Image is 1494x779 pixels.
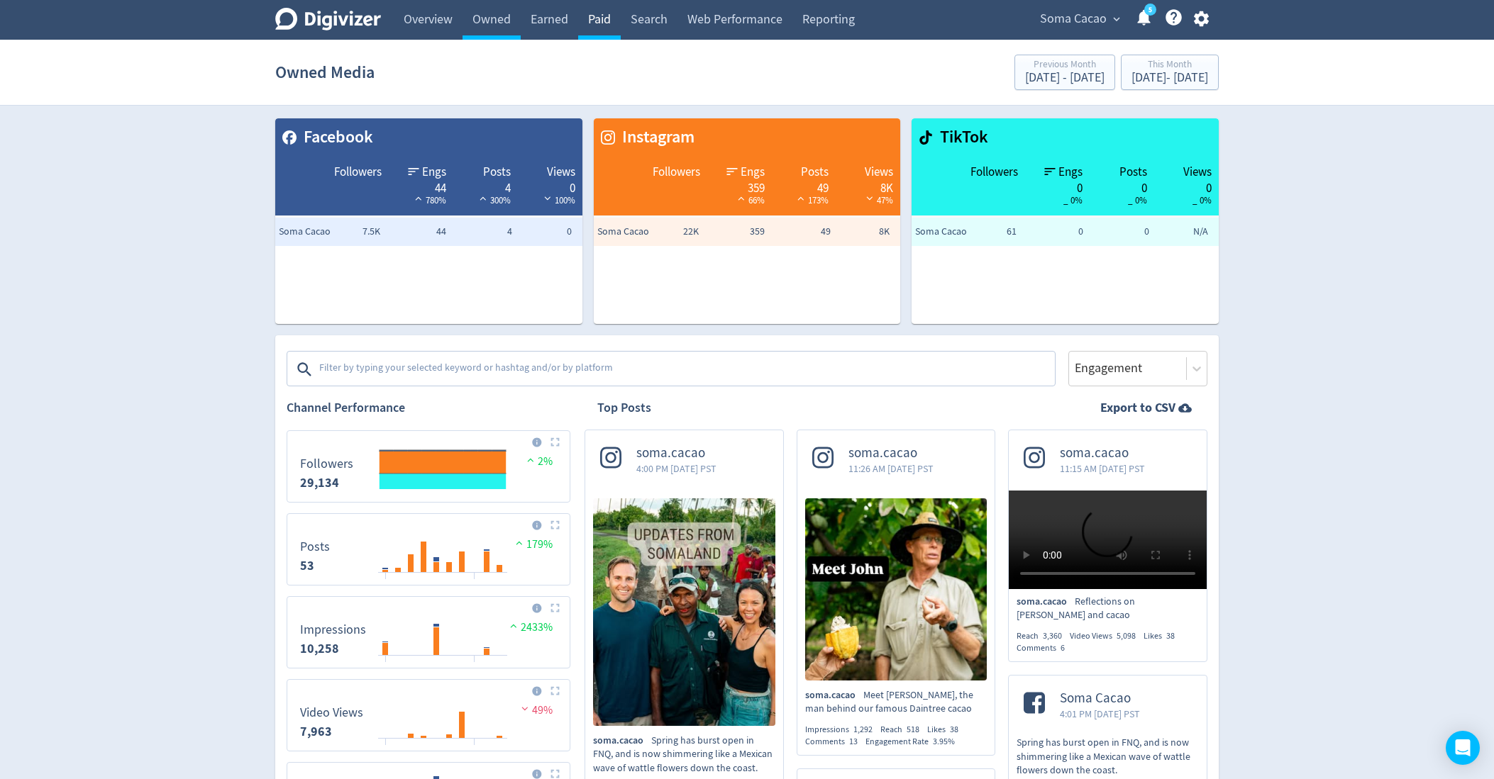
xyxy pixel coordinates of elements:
td: 44 [384,218,450,246]
span: Followers [970,164,1018,181]
p: Reflections on [PERSON_NAME] and cacao [1017,595,1199,622]
span: 179% [512,537,553,551]
span: _ 0% [1063,194,1083,206]
span: soma.cacao [1060,445,1145,461]
td: 49 [768,218,834,246]
strong: 7,963 [300,723,332,740]
dt: Posts [300,539,330,555]
img: Placeholder [550,520,560,529]
text: 08/09 [466,578,483,588]
span: TikTok [933,125,988,150]
td: 4 [450,218,516,246]
dt: Video Views [300,705,363,721]
span: Posts [1119,164,1147,181]
img: positive-performance-white.svg [734,193,748,203]
span: Instagram [615,125,695,150]
dt: Impressions [300,622,366,638]
strong: 29,134 [300,474,339,491]
img: Meet John, the man behind our famous Daintree cacao [805,498,987,680]
td: 7.5K [318,218,384,246]
a: soma.cacao11:15 AM [DATE] PSTsoma.cacaoReflections on [PERSON_NAME] and cacaoReach3,360Video View... [1009,430,1207,654]
span: 4:00 PM [DATE] PST [636,461,716,476]
span: Views [547,164,575,181]
span: 3,360 [1043,630,1062,641]
text: 01/09 [377,578,394,588]
td: N/A [1153,218,1219,246]
td: 8K [834,218,900,246]
span: Engs [741,164,765,181]
img: positive-performance-white.svg [794,193,808,203]
table: customized table [912,118,1219,324]
img: positive-performance.svg [507,620,521,631]
text: 08/09 [466,744,483,753]
span: soma.cacao [593,734,651,748]
span: 4:01 PM [DATE] PST [1060,707,1140,721]
text: 5 [1149,5,1152,15]
h2: Channel Performance [287,399,570,417]
span: 1,292 [853,724,873,735]
a: 5 [1144,4,1156,16]
span: Views [865,164,893,181]
div: 359 [714,180,765,191]
p: Meet [PERSON_NAME], the man behind our famous Daintree cacao [805,688,987,716]
span: Soma Cacao [597,225,654,239]
span: 2433% [507,620,553,634]
div: Likes [927,724,966,736]
text: 01/09 [377,744,394,753]
div: Open Intercom Messenger [1446,731,1480,765]
img: positive-performance-white.svg [476,193,490,203]
span: 49% [518,703,553,717]
td: 0 [1020,218,1086,246]
span: 100% [541,194,575,206]
svg: Video Views 7,963 [293,685,564,745]
td: 61 [954,218,1020,246]
span: soma.cacao [805,688,863,702]
span: Views [1183,164,1212,181]
div: Impressions [805,724,880,736]
span: Followers [334,164,382,181]
div: Engagement Rate [865,736,963,748]
img: negative-performance-white.svg [863,193,877,203]
div: [DATE] - [DATE] [1025,72,1105,84]
span: 47% [863,194,893,206]
h1: Owned Media [275,50,375,95]
svg: Impressions 10,258 [293,603,564,662]
div: This Month [1131,60,1208,72]
span: 173% [794,194,829,206]
span: _ 0% [1128,194,1147,206]
table: customized table [594,118,901,324]
img: Placeholder [550,437,560,447]
text: 08/09 [466,661,483,671]
dt: Followers [300,456,353,472]
h2: Top Posts [597,399,651,417]
span: 11:15 AM [DATE] PST [1060,461,1145,476]
a: soma.cacao11:26 AM [DATE] PSTMeet John, the man behind our famous Daintree cacaosoma.cacaoMeet [P... [797,430,995,747]
span: Posts [801,164,829,181]
strong: Export to CSV [1100,399,1175,417]
img: Placeholder [550,603,560,612]
button: This Month[DATE]- [DATE] [1121,55,1219,90]
div: Comments [1017,642,1073,654]
span: Soma Cacao [1040,8,1107,30]
div: 8K [843,180,893,191]
div: 0 [1032,180,1083,191]
span: 11:26 AM [DATE] PST [848,461,934,476]
img: negative-performance.svg [518,703,532,714]
div: 0 [1161,180,1212,191]
button: Previous Month[DATE] - [DATE] [1014,55,1115,90]
span: Soma Cacao [1060,690,1140,707]
span: soma.cacao [1017,595,1075,609]
div: 0 [525,180,575,191]
span: Engs [422,164,446,181]
img: Placeholder [550,769,560,778]
span: 518 [907,724,919,735]
img: negative-performance-white.svg [541,193,555,203]
div: Reach [1017,630,1070,642]
div: [DATE] - [DATE] [1131,72,1208,84]
span: soma.cacao [636,445,716,461]
button: Soma Cacao [1035,8,1124,30]
strong: 10,258 [300,640,339,657]
span: Followers [653,164,700,181]
td: 22K [636,218,702,246]
td: 0 [516,218,582,246]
